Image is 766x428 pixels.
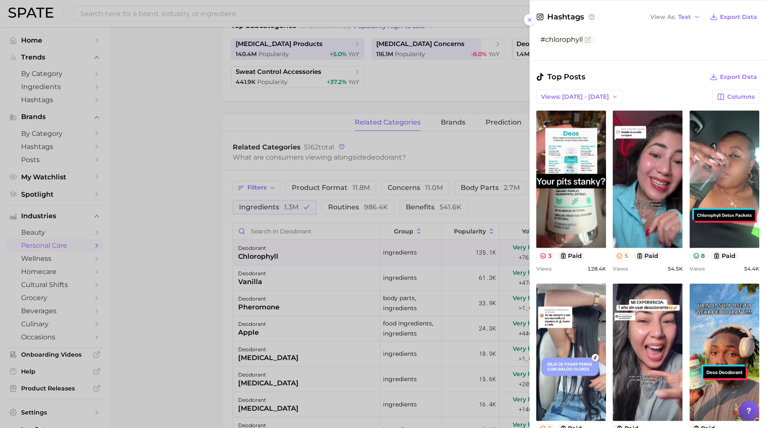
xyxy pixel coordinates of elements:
button: Export Data [708,71,759,83]
span: View As [650,15,676,19]
button: 5 [613,252,631,260]
button: paid [633,252,662,260]
span: Hashtags [536,11,596,23]
span: Text [678,15,691,19]
button: View AsText [648,11,702,22]
button: paid [557,252,586,260]
span: Top Posts [536,71,585,83]
button: 3 [536,252,555,260]
span: Views [690,265,705,272]
button: 8 [690,252,709,260]
span: Views [613,265,628,272]
span: Export Data [720,14,757,21]
span: #chlorophyll [541,35,583,43]
button: Flag as miscategorized or irrelevant [584,36,591,43]
span: Views: [DATE] - [DATE] [541,93,609,100]
span: 54.4k [744,265,759,272]
button: Columns [712,89,759,104]
button: Views: [DATE] - [DATE] [536,89,623,104]
span: 54.5k [668,265,683,272]
span: Views [536,265,551,272]
span: Columns [727,93,755,100]
span: Export Data [720,73,757,81]
button: paid [710,252,739,260]
span: 128.4k [587,265,606,272]
button: Export Data [708,11,759,23]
